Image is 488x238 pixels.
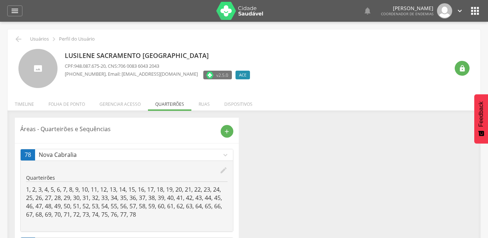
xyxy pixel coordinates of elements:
[220,166,228,174] i: edit
[50,35,58,43] i: 
[65,51,254,60] p: Lusilene Sacramento [GEOGRAPHIC_DATA]
[20,125,215,133] p: Áreas - Quarteirões e Sequências
[21,149,233,160] a: 78Nova Cabraliaexpand_more
[381,11,433,16] span: Coordenador de Endemias
[26,174,228,181] p: Quarteirões
[65,63,254,70] p: CPF: , CNS:
[459,65,466,72] i: 
[59,36,95,42] p: Perfil do Usuário
[41,94,92,111] li: Folha de ponto
[65,71,198,78] p: , Email: [EMAIL_ADDRESS][DOMAIN_NAME]
[363,7,372,15] i: 
[474,94,488,143] button: Feedback - Mostrar pesquisa
[363,3,372,18] a: 
[191,94,217,111] li: Ruas
[39,151,221,159] p: Nova Cabralia
[478,101,484,127] span: Feedback
[381,6,433,11] p: [PERSON_NAME]
[14,35,23,43] i: 
[74,63,106,69] span: 948.087.675-20
[92,94,148,111] li: Gerenciar acesso
[25,151,31,159] span: 78
[456,3,464,18] a: 
[118,63,159,69] span: 706 0083 6043 2043
[224,128,230,135] i: add
[30,36,49,42] p: Usuários
[8,94,41,111] li: Timeline
[65,71,106,77] span: [PHONE_NUMBER]
[216,71,228,79] span: v2.5.0
[239,72,246,78] span: ACE
[10,7,19,15] i: 
[7,5,22,16] a: 
[221,151,229,159] i: expand_more
[26,185,228,218] p: 1, 2, 3, 4, 5, 6, 7, 8, 9, 10, 11, 12, 13, 14, 15, 16, 17, 18, 19, 20, 21, 22, 23, 24, 25, 26, 27...
[456,7,464,15] i: 
[469,5,481,17] i: 
[217,94,260,111] li: Dispositivos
